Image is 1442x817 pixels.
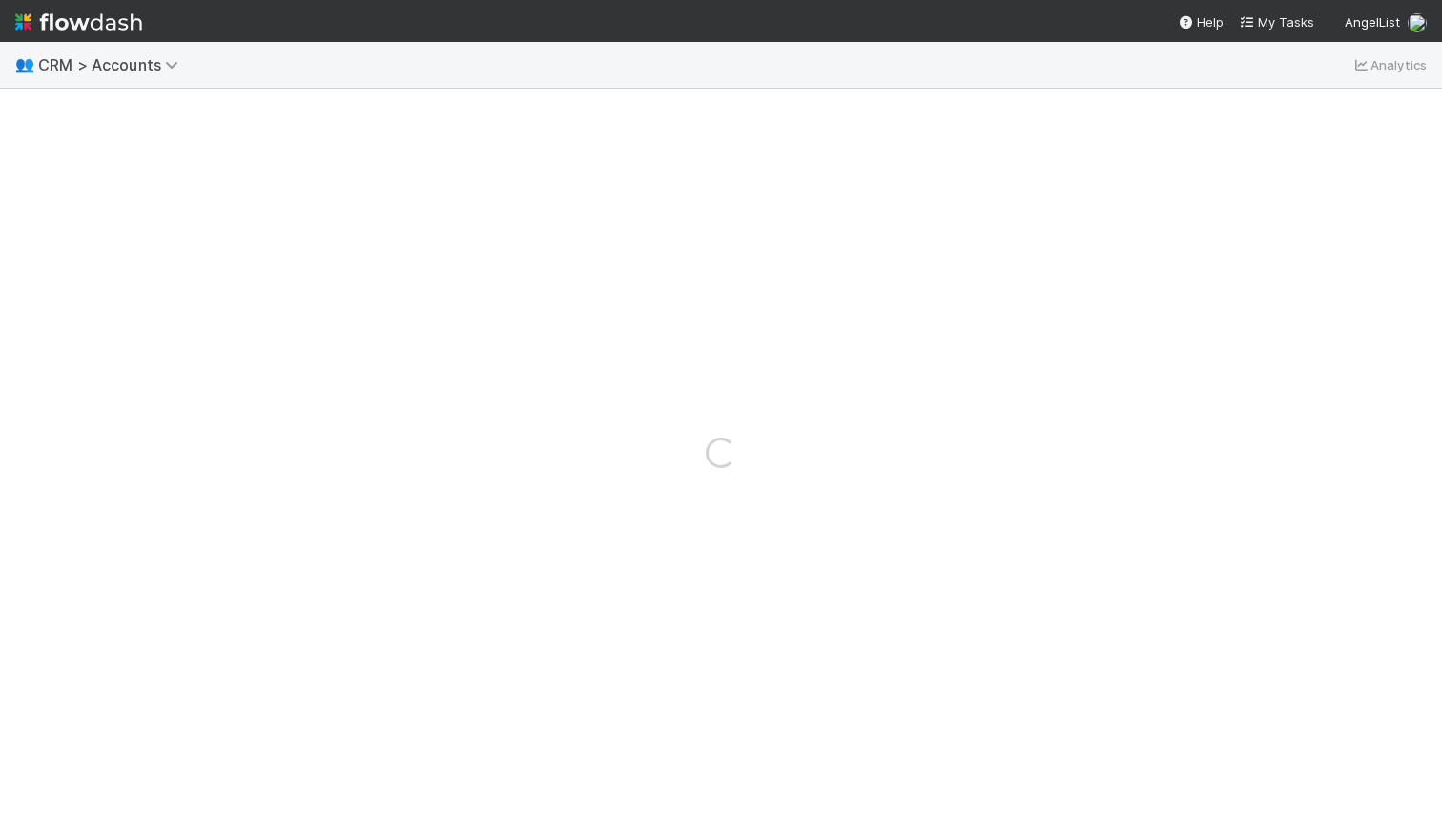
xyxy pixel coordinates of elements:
div: Help [1178,12,1224,31]
span: 👥 [15,56,34,72]
span: AngelList [1345,14,1400,30]
span: My Tasks [1239,14,1314,30]
span: CRM > Accounts [38,55,188,74]
img: logo-inverted-e16ddd16eac7371096b0.svg [15,6,142,38]
a: My Tasks [1239,12,1314,31]
a: Analytics [1351,53,1427,76]
img: avatar_d2b43477-63dc-4e62-be5b-6fdd450c05a1.png [1408,13,1427,32]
